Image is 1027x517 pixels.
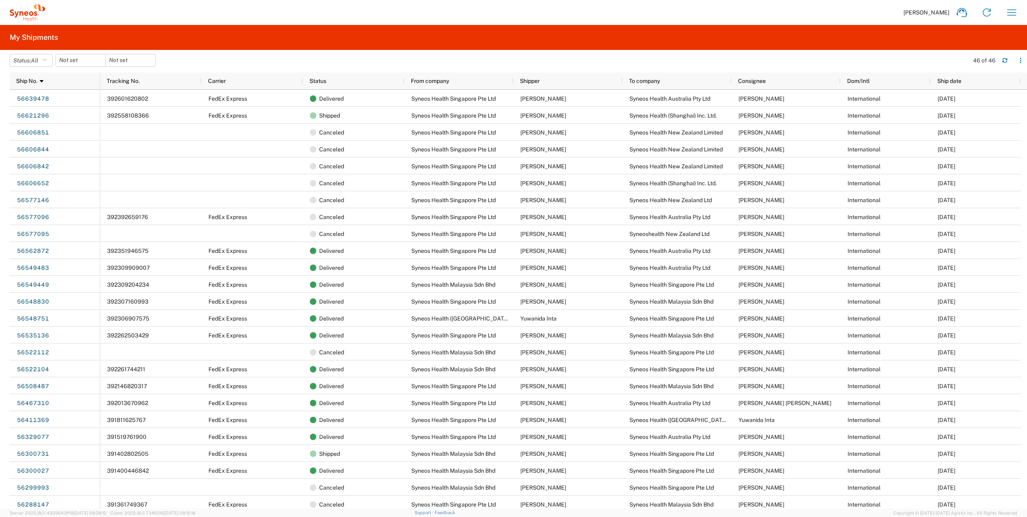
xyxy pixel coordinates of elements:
[411,248,496,254] span: Syneos Health Singapore Pte Ltd
[16,110,49,122] a: 56621296
[520,163,566,170] span: Arturo Medina
[16,262,49,275] a: 56549483
[107,78,140,84] span: Tracking No.
[520,501,566,508] span: Arturo Medina
[319,344,344,361] span: Canceled
[16,194,49,207] a: 56577146
[411,484,495,491] span: Syneos Health Malaysia Sdn Bhd
[848,197,881,203] span: International
[208,95,247,102] span: FedEx Express
[629,197,712,203] span: Syneos Health New Zealand Ltd
[848,434,881,440] span: International
[319,395,344,412] span: Delivered
[208,400,247,406] span: FedEx Express
[629,231,709,237] span: Syneoshealth New Zealand Ltd
[848,146,881,153] span: International
[973,57,996,64] div: 46 of 46
[319,141,344,158] span: Canceled
[107,214,148,220] span: 392392659176
[16,431,49,444] a: 56329077
[107,265,150,271] span: 392309909007
[16,93,49,105] a: 56639478
[938,332,955,339] span: 08/25/2025
[107,383,147,389] span: 392146820317
[16,177,49,190] a: 56606652
[738,332,784,339] span: Siti Zurairah
[629,265,710,271] span: Syneos Health Australia Pty Ltd
[319,175,344,192] span: Canceled
[319,378,344,395] span: Delivered
[16,312,49,325] a: 56548751
[629,417,749,423] span: Syneos Health (Thailand) Limited
[629,332,714,339] span: Syneos Health Malaysia Sdn Bhd
[738,163,784,170] span: Jemma Arnold
[848,281,881,288] span: International
[520,248,566,254] span: Arturo Medina
[629,214,710,220] span: Syneos Health Australia Pty Ltd
[520,400,566,406] span: Arturo Medina
[411,214,496,220] span: Syneos Health Singapore Pte Ltd
[848,265,881,271] span: International
[520,434,566,440] span: Arturo Medina
[411,78,449,84] span: From company
[208,298,247,305] span: FedEx Express
[319,293,344,310] span: Delivered
[520,315,557,322] span: Yuwanida Inta
[16,245,49,258] a: 56562872
[106,54,155,66] input: Not set
[411,332,496,339] span: Syneos Health Singapore Pte Ltd
[16,296,49,308] a: 56548830
[520,95,566,102] span: Arturo Medina
[319,158,344,175] span: Canceled
[629,400,710,406] span: Syneos Health Australia Pty Ltd
[938,315,955,322] span: 08/21/2025
[208,383,247,389] span: FedEx Express
[629,383,714,389] span: Syneos Health Malaysia Sdn Bhd
[10,511,107,515] span: Server: 2025.18.0-4329943ff18
[738,467,784,474] span: Arturo Medina
[319,276,344,293] span: Delivered
[629,501,714,508] span: Syneos Health Malaysia Sdn Bhd
[938,112,955,119] span: 08/28/2025
[208,417,247,423] span: FedEx Express
[411,349,495,356] span: Syneos Health Malaysia Sdn Bhd
[629,281,714,288] span: Syneos Health Singapore Pte Ltd
[107,434,146,440] span: 391519761900
[411,467,495,474] span: Syneos Health Malaysia Sdn Bhd
[319,412,344,428] span: Delivered
[16,143,49,156] a: 56606844
[208,366,247,372] span: FedEx Express
[411,197,496,203] span: Syneos Health Singapore Pte Ltd
[107,451,148,457] span: 391402802505
[938,95,955,102] span: 08/28/2025
[848,180,881,186] span: International
[938,231,955,237] span: 08/22/2025
[110,511,196,515] span: Client: 2025.18.0-7346316
[938,451,955,457] span: 07/28/2025
[848,298,881,305] span: International
[848,417,881,423] span: International
[16,363,49,376] a: 56522104
[938,501,955,508] span: 07/28/2025
[319,192,344,209] span: Canceled
[16,448,49,461] a: 56300731
[520,298,566,305] span: Arturo Medina
[848,349,881,356] span: International
[738,501,784,508] span: Wan Muhammad Khairul Shafiqzam
[629,366,714,372] span: Syneos Health Singapore Pte Ltd
[848,501,881,508] span: International
[74,511,107,515] span: [DATE] 08:38:12
[208,434,247,440] span: FedEx Express
[107,248,148,254] span: 392351946575
[738,112,784,119] span: Aviva Hu
[435,510,455,515] a: Feedback
[520,265,566,271] span: Arturo Medina
[848,112,881,119] span: International
[208,281,247,288] span: FedEx Express
[848,214,881,220] span: International
[738,197,784,203] span: Smita Boban
[629,298,714,305] span: Syneos Health Malaysia Sdn Bhd
[319,90,344,107] span: Delivered
[738,484,784,491] span: Arturo Medina
[520,484,566,491] span: Chor Hong Lim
